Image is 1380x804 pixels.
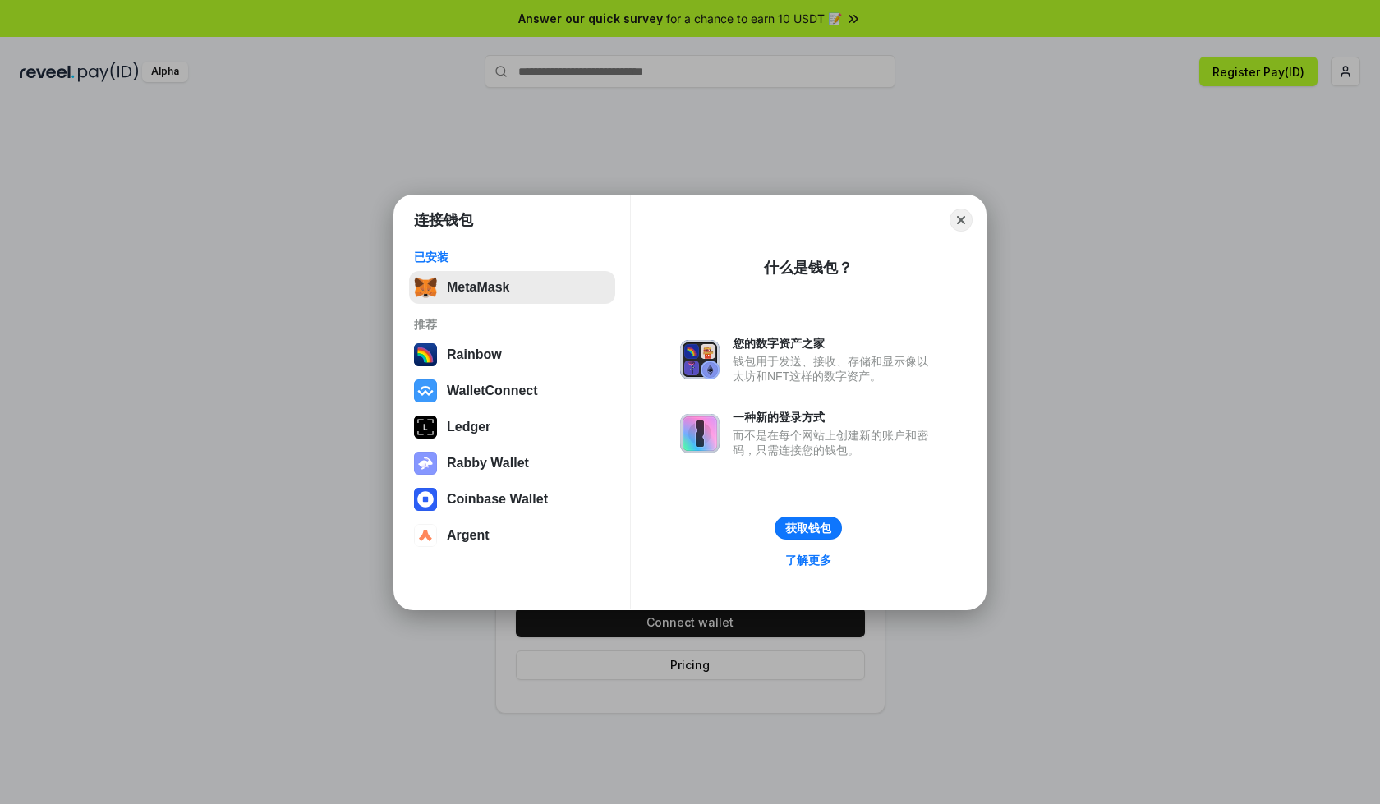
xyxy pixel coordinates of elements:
[775,549,841,571] a: 了解更多
[447,280,509,295] div: MetaMask
[409,338,615,371] button: Rainbow
[414,250,610,264] div: 已安装
[680,340,720,379] img: svg+xml,%3Csvg%20xmlns%3D%22http%3A%2F%2Fwww.w3.org%2F2000%2Fsvg%22%20fill%3D%22none%22%20viewBox...
[447,456,529,471] div: Rabby Wallet
[414,276,437,299] img: svg+xml,%3Csvg%20fill%3D%22none%22%20height%3D%2233%22%20viewBox%3D%220%200%2035%2033%22%20width%...
[414,343,437,366] img: svg+xml,%3Csvg%20width%3D%22120%22%20height%3D%22120%22%20viewBox%3D%220%200%20120%20120%22%20fil...
[414,317,610,332] div: 推荐
[447,420,490,434] div: Ledger
[733,428,936,457] div: 而不是在每个网站上创建新的账户和密码，只需连接您的钱包。
[414,416,437,439] img: svg+xml,%3Csvg%20xmlns%3D%22http%3A%2F%2Fwww.w3.org%2F2000%2Fsvg%22%20width%3D%2228%22%20height%3...
[785,521,831,535] div: 获取钱包
[775,517,842,540] button: 获取钱包
[764,258,853,278] div: 什么是钱包？
[414,488,437,511] img: svg+xml,%3Csvg%20width%3D%2228%22%20height%3D%2228%22%20viewBox%3D%220%200%2028%2028%22%20fill%3D...
[414,452,437,475] img: svg+xml,%3Csvg%20xmlns%3D%22http%3A%2F%2Fwww.w3.org%2F2000%2Fsvg%22%20fill%3D%22none%22%20viewBox...
[414,524,437,547] img: svg+xml,%3Csvg%20width%3D%2228%22%20height%3D%2228%22%20viewBox%3D%220%200%2028%2028%22%20fill%3D...
[409,483,615,516] button: Coinbase Wallet
[950,209,973,232] button: Close
[447,528,490,543] div: Argent
[409,519,615,552] button: Argent
[447,492,548,507] div: Coinbase Wallet
[733,336,936,351] div: 您的数字资产之家
[409,447,615,480] button: Rabby Wallet
[409,271,615,304] button: MetaMask
[785,553,831,567] div: 了解更多
[733,410,936,425] div: 一种新的登录方式
[680,414,720,453] img: svg+xml,%3Csvg%20xmlns%3D%22http%3A%2F%2Fwww.w3.org%2F2000%2Fsvg%22%20fill%3D%22none%22%20viewBox...
[409,374,615,407] button: WalletConnect
[447,384,538,398] div: WalletConnect
[447,347,502,362] div: Rainbow
[733,354,936,384] div: 钱包用于发送、接收、存储和显示像以太坊和NFT这样的数字资产。
[409,411,615,443] button: Ledger
[414,210,473,230] h1: 连接钱包
[414,379,437,402] img: svg+xml,%3Csvg%20width%3D%2228%22%20height%3D%2228%22%20viewBox%3D%220%200%2028%2028%22%20fill%3D...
